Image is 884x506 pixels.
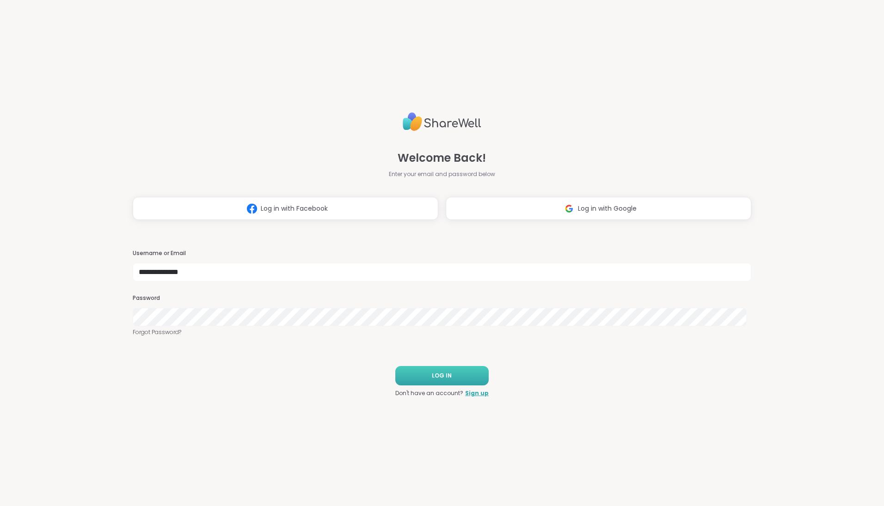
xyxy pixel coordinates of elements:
h3: Password [133,294,751,302]
button: Log in with Facebook [133,197,438,220]
span: Don't have an account? [395,389,463,397]
a: Forgot Password? [133,328,751,336]
img: ShareWell Logo [403,109,481,135]
span: Enter your email and password below [389,170,495,178]
button: Log in with Google [446,197,751,220]
span: Log in with Facebook [261,204,328,213]
button: LOG IN [395,366,489,385]
h3: Username or Email [133,250,751,257]
img: ShareWell Logomark [243,200,261,217]
span: Welcome Back! [398,150,486,166]
span: LOG IN [432,372,452,380]
a: Sign up [465,389,489,397]
img: ShareWell Logomark [560,200,578,217]
span: Log in with Google [578,204,637,213]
